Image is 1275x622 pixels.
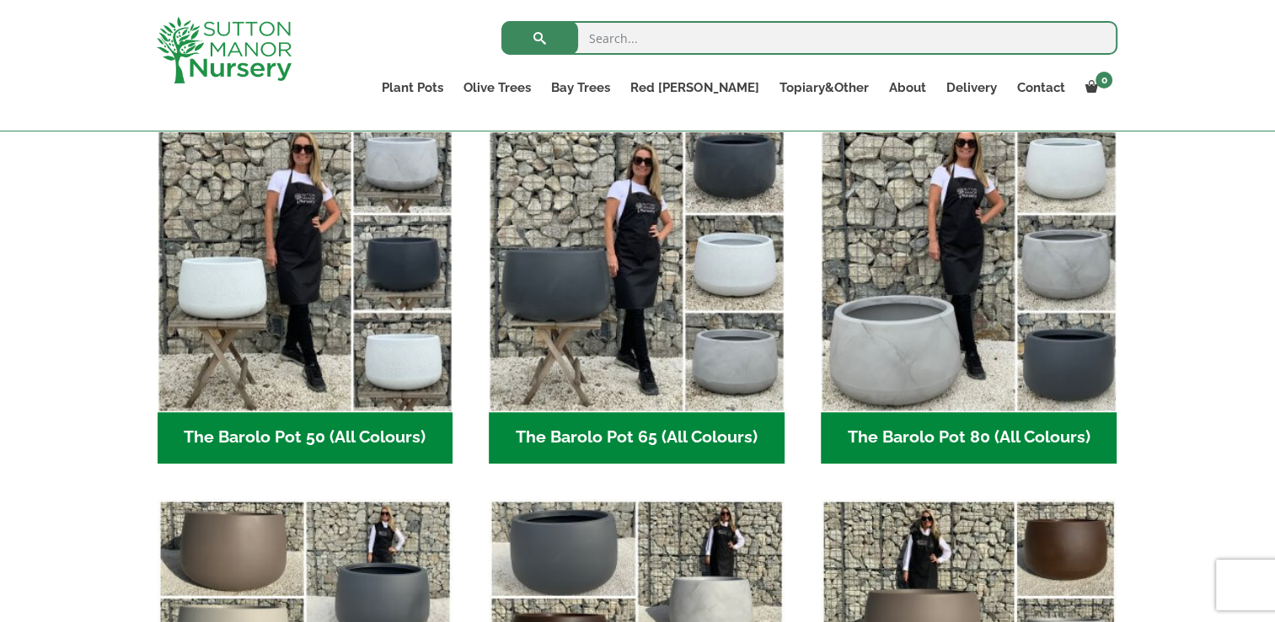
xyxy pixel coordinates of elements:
[821,116,1117,412] img: The Barolo Pot 80 (All Colours)
[821,412,1117,464] h2: The Barolo Pot 80 (All Colours)
[501,21,1117,55] input: Search...
[489,116,785,412] img: The Barolo Pot 65 (All Colours)
[769,76,878,99] a: Topiary&Other
[158,412,453,464] h2: The Barolo Pot 50 (All Colours)
[158,116,453,412] img: The Barolo Pot 50 (All Colours)
[1074,76,1117,99] a: 0
[541,76,620,99] a: Bay Trees
[489,116,785,464] a: Visit product category The Barolo Pot 65 (All Colours)
[1006,76,1074,99] a: Contact
[878,76,935,99] a: About
[453,76,541,99] a: Olive Trees
[935,76,1006,99] a: Delivery
[372,76,453,99] a: Plant Pots
[620,76,769,99] a: Red [PERSON_NAME]
[1096,72,1112,88] span: 0
[158,116,453,464] a: Visit product category The Barolo Pot 50 (All Colours)
[157,17,292,83] img: logo
[821,116,1117,464] a: Visit product category The Barolo Pot 80 (All Colours)
[489,412,785,464] h2: The Barolo Pot 65 (All Colours)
